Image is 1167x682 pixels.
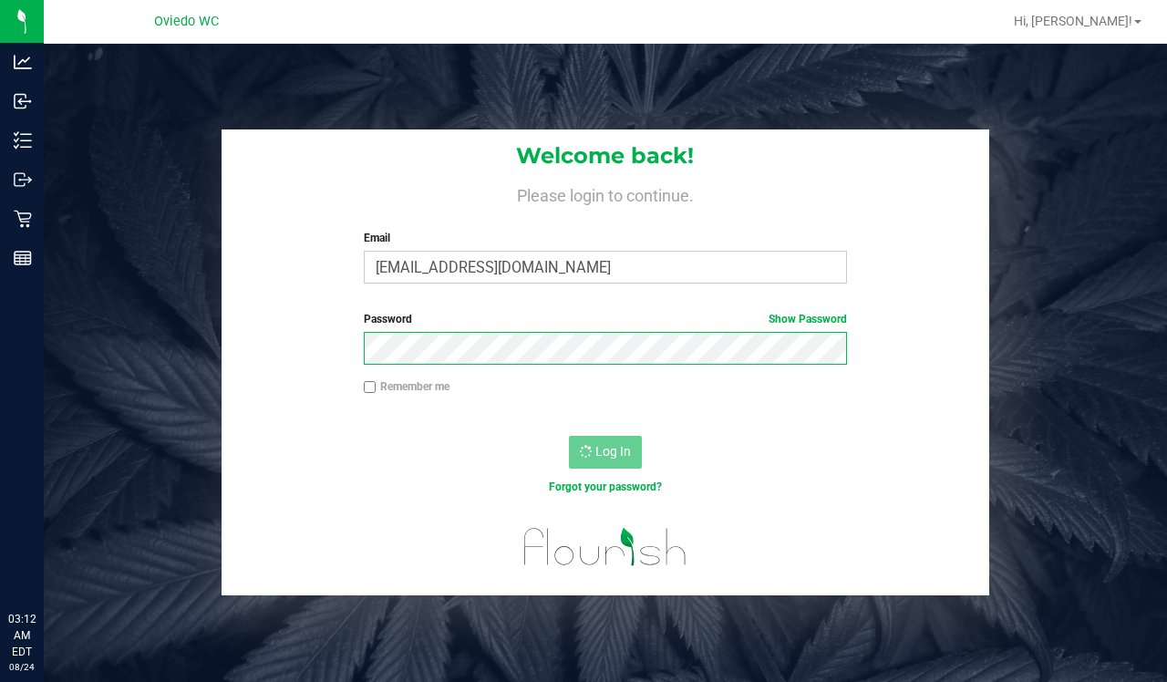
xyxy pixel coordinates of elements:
button: Log In [569,436,642,469]
inline-svg: Inbound [14,92,32,110]
h1: Welcome back! [222,144,988,168]
label: Remember me [364,378,449,395]
h4: Please login to continue. [222,182,988,204]
span: Log In [595,444,631,459]
span: Password [364,313,412,325]
img: flourish_logo.svg [510,514,701,580]
label: Email [364,230,848,246]
inline-svg: Retail [14,210,32,228]
span: Hi, [PERSON_NAME]! [1014,14,1132,28]
span: Oviedo WC [154,14,219,29]
input: Remember me [364,381,377,394]
a: Show Password [769,313,847,325]
p: 08/24 [8,660,36,674]
inline-svg: Inventory [14,131,32,150]
a: Forgot your password? [549,480,662,493]
inline-svg: Reports [14,249,32,267]
inline-svg: Analytics [14,53,32,71]
inline-svg: Outbound [14,170,32,189]
p: 03:12 AM EDT [8,611,36,660]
